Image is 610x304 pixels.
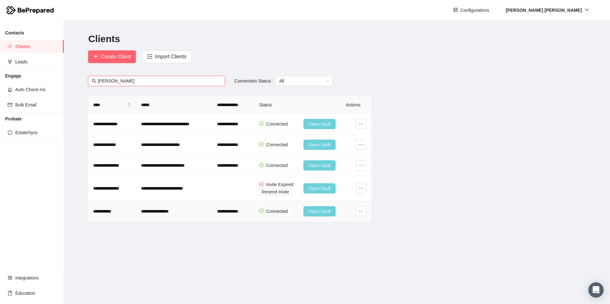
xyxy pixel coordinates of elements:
[155,53,187,61] span: Import Clients
[8,103,12,107] span: mail
[506,8,582,13] strong: [PERSON_NAME] [PERSON_NAME]
[448,5,494,15] button: controlConfigurations
[262,188,289,195] span: Resend Invite
[266,121,288,127] span: Connected
[234,76,275,86] label: Connection Status
[8,291,12,295] span: book
[303,206,336,216] button: Open Vault
[259,182,264,186] span: close-circle
[584,8,589,12] span: down
[356,160,366,170] button: ellipsis
[356,183,366,193] button: ellipsis
[15,126,59,139] span: EstateSync
[356,206,366,216] button: ellipsis
[303,140,336,150] button: Open Vault
[356,209,366,214] span: ellipsis
[303,183,336,193] button: Open Vault
[303,119,336,129] button: Open Vault
[453,8,458,13] span: control
[15,55,59,68] span: Leads
[341,96,371,114] th: Actions
[92,79,96,83] span: search
[501,5,594,15] button: [PERSON_NAME] [PERSON_NAME]
[254,96,298,114] th: Status
[259,142,264,147] span: check-circle
[98,77,221,84] input: Search by first name, last name, email or mobile number
[356,142,366,147] span: ellipsis
[309,120,331,127] span: Open Vault
[8,44,12,49] span: user
[88,96,136,114] th: Name
[5,30,24,35] strong: Contacts
[266,182,293,187] span: Invite Expired
[142,50,192,63] button: importImport Clients
[356,186,366,191] span: ellipsis
[8,276,12,280] span: appstore-add
[279,76,329,86] span: All
[309,141,331,148] span: Open Vault
[356,163,366,168] span: ellipsis
[588,282,604,298] div: Open Intercom Messenger
[259,121,264,126] span: check-circle
[147,54,152,60] span: import
[15,271,59,284] span: Integrations
[460,7,489,14] span: Configurations
[309,185,331,192] span: Open Vault
[303,160,336,170] button: Open Vault
[356,121,366,127] span: ellipsis
[8,87,12,92] span: alert
[356,119,366,129] button: ellipsis
[309,162,331,169] span: Open Vault
[93,54,98,60] span: plus
[15,287,59,300] span: Education
[15,98,59,111] span: Bulk Email
[15,83,59,96] span: Auto Check-ins
[8,60,12,64] span: funnel-plot
[259,188,292,196] button: Resend Invite
[5,116,22,121] strong: Probate
[266,142,288,147] span: Connected
[309,208,331,215] span: Open Vault
[266,163,288,168] span: Connected
[5,73,21,78] strong: Engage
[356,140,366,150] button: ellipsis
[259,163,264,167] span: check-circle
[88,33,585,46] h2: Clients
[88,50,136,63] button: plusCreate Client
[259,209,264,213] span: check-circle
[8,130,12,135] span: sync
[266,209,288,214] span: Connected
[101,53,130,61] span: Create Client
[15,40,59,53] span: Clients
